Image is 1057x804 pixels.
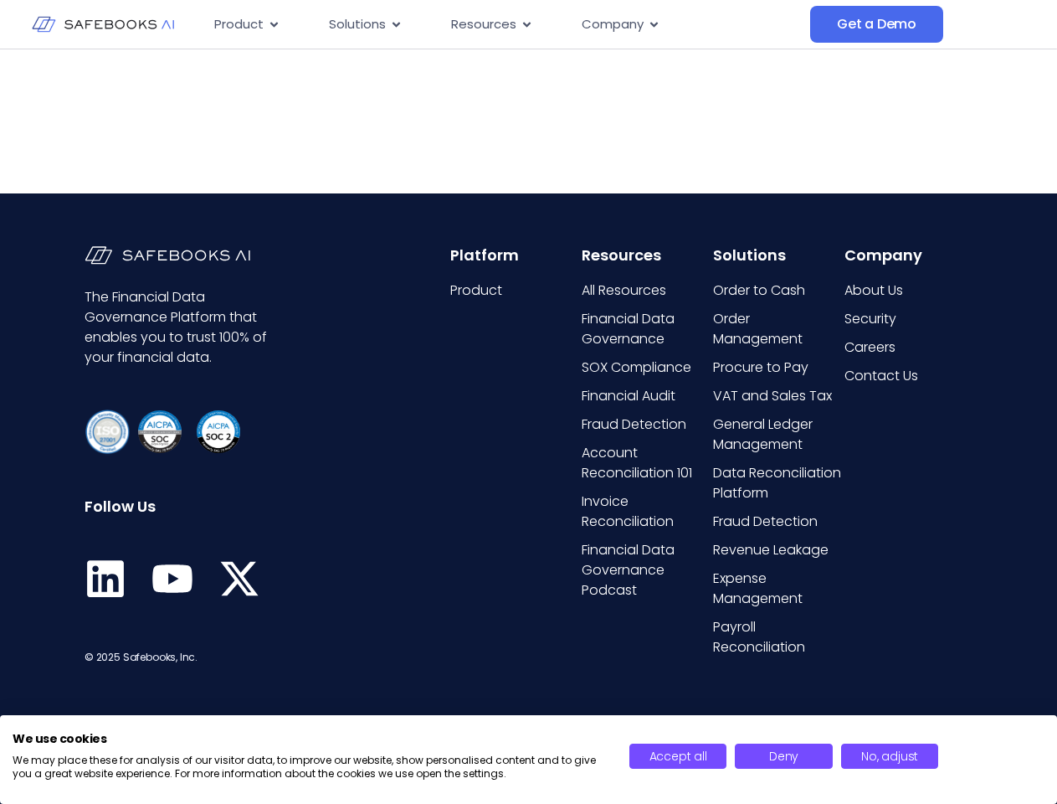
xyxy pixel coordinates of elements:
a: Order to Cash [713,281,841,301]
a: All Resources [582,281,710,301]
span: Fraud Detection [713,512,818,532]
h2: We use cookies [13,731,604,746]
a: Fraud Detection [713,512,841,532]
a: Revenue Leakage [713,540,841,560]
a: Product [450,281,578,301]
span: Careers [844,338,895,358]
p: The Financial Data Governance Platform that enables you to trust 100% of your financial data. [85,287,269,368]
a: Expense Management [713,569,841,609]
span: Product [450,281,502,301]
span: Security [844,309,896,329]
a: Contact Us [844,366,972,386]
span: Get a Demo [837,16,916,33]
a: Fraud Detection [582,415,710,435]
button: Accept all cookies [629,744,727,769]
button: Deny all cookies [735,744,833,769]
a: SOX Compliance [582,358,710,378]
a: General Ledger Management [713,415,841,455]
a: Financial Data Governance [582,309,710,349]
span: VAT and Sales Tax [713,386,832,406]
a: Account Reconciliation 101 [582,443,710,483]
a: About Us [844,281,972,301]
nav: Menu [201,8,810,41]
h6: Platform [450,246,578,265]
span: Order to Cash [713,281,805,301]
span: Fraud Detection [582,415,686,435]
span: Procure to Pay [713,358,808,378]
span: All Resources [582,281,666,301]
span: Deny [769,748,798,765]
span: Company [582,15,644,34]
div: Menu Toggle [201,8,810,41]
h6: Resources [582,246,710,265]
a: Procure to Pay [713,358,841,378]
a: Payroll Reconciliation [713,617,841,657]
h6: Follow Us [85,497,269,516]
h6: Company [844,246,972,265]
a: Financial Data Governance Podcast [582,540,710,600]
h6: Solutions [713,246,841,265]
a: Financial Audit [582,386,710,406]
a: Invoice Reconciliation [582,492,710,532]
a: Get a Demo [810,6,943,43]
a: Security [844,309,972,329]
button: Adjust cookie preferences [841,744,939,769]
span: Financial Audit [582,386,675,406]
a: Careers [844,338,972,358]
p: We may place these for analysis of our visitor data, to improve our website, show personalised co... [13,753,604,781]
span: Resources [451,15,516,34]
a: VAT and Sales Tax [713,386,841,406]
span: Solutions [329,15,386,34]
span: © 2025 Safebooks, Inc. [85,650,198,664]
span: SOX Compliance [582,358,691,378]
a: Order Management [713,309,841,349]
span: Contact Us [844,366,918,386]
span: Accept all [649,748,707,765]
span: About Us [844,281,903,301]
span: Product [214,15,264,34]
span: No, adjust [861,748,918,765]
a: Data Reconciliation Platform [713,463,841,503]
span: Revenue Leakage [713,540,829,560]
